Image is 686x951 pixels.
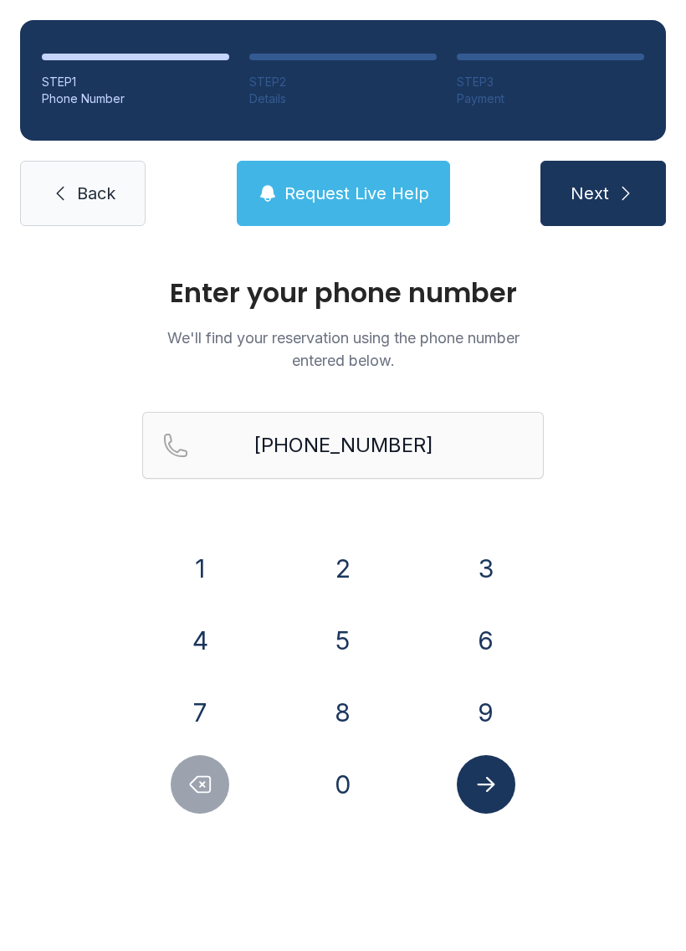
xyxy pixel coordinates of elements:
input: Reservation phone number [142,412,544,479]
button: 6 [457,611,515,670]
button: 8 [314,683,372,742]
p: We'll find your reservation using the phone number entered below. [142,326,544,372]
button: 7 [171,683,229,742]
button: 0 [314,755,372,814]
span: Back [77,182,115,205]
h1: Enter your phone number [142,280,544,306]
button: 3 [457,539,515,598]
button: 4 [171,611,229,670]
span: Request Live Help [284,182,429,205]
div: Payment [457,90,644,107]
div: Phone Number [42,90,229,107]
button: 5 [314,611,372,670]
button: 9 [457,683,515,742]
div: STEP 1 [42,74,229,90]
span: Next [571,182,609,205]
div: STEP 3 [457,74,644,90]
button: 2 [314,539,372,598]
button: Delete number [171,755,229,814]
button: Submit lookup form [457,755,515,814]
div: Details [249,90,437,107]
button: 1 [171,539,229,598]
div: STEP 2 [249,74,437,90]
